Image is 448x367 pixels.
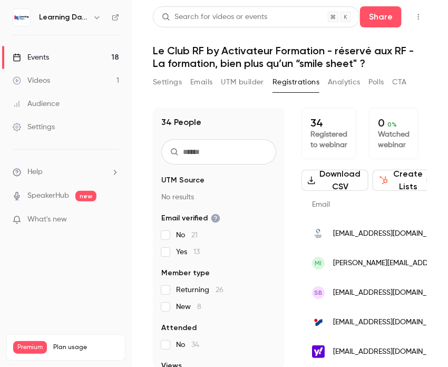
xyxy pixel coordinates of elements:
[176,230,198,240] span: No
[27,190,69,201] a: SpeakerHub
[360,6,402,27] button: Share
[378,129,410,150] p: Watched webinar
[161,175,204,186] span: UTM Source
[216,286,223,294] span: 26
[13,341,47,354] span: Premium
[13,52,49,63] div: Events
[221,74,264,91] button: UTM builder
[153,74,182,91] button: Settings
[13,167,119,178] li: help-dropdown-opener
[13,9,30,26] img: Learning Days
[176,247,200,257] span: Yes
[197,303,201,311] span: 8
[161,323,197,333] span: Attended
[162,12,267,23] div: Search for videos or events
[161,213,220,224] span: Email verified
[315,258,322,268] span: MI
[333,228,447,239] span: [EMAIL_ADDRESS][DOMAIN_NAME]
[312,345,325,358] img: yahoo.fr
[312,227,325,240] img: vivalto-sante.com
[176,302,201,312] span: New
[161,116,201,129] h1: 34 People
[193,248,200,256] span: 13
[369,74,384,91] button: Polls
[272,74,319,91] button: Registrations
[314,288,323,297] span: SB
[191,341,199,349] span: 34
[27,214,67,225] span: What's new
[13,122,55,132] div: Settings
[191,231,198,239] span: 21
[27,167,43,178] span: Help
[161,268,210,278] span: Member type
[13,99,60,109] div: Audience
[301,170,368,191] button: Download CSV
[312,316,325,329] img: intersport.fr
[393,74,407,91] button: CTA
[53,343,119,352] span: Plan usage
[75,191,96,201] span: new
[387,121,397,128] span: 0 %
[161,192,276,202] p: No results
[378,117,410,129] p: 0
[333,346,447,358] span: [EMAIL_ADDRESS][DOMAIN_NAME]
[106,215,119,225] iframe: Noticeable Trigger
[333,287,447,298] span: [EMAIL_ADDRESS][DOMAIN_NAME]
[13,75,50,86] div: Videos
[310,117,347,129] p: 34
[153,44,427,70] h1: Le Club RF by Activateur Formation - réservé aux RF - La formation, bien plus qu’un “smile sheet" ?
[176,340,199,350] span: No
[39,12,89,23] h6: Learning Days
[310,129,347,150] p: Registered to webinar
[373,170,433,191] button: Create Lists
[328,74,361,91] button: Analytics
[176,285,223,295] span: Returning
[190,74,212,91] button: Emails
[333,317,447,328] span: [EMAIL_ADDRESS][DOMAIN_NAME]
[312,201,330,208] span: Email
